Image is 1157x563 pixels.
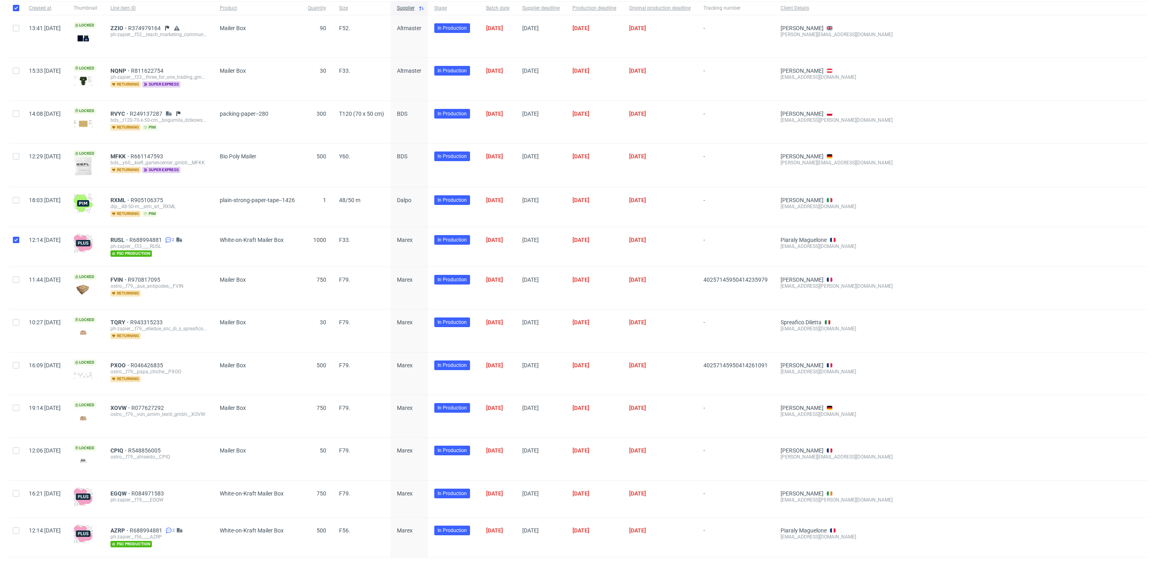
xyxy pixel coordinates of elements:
[629,25,646,31] span: [DATE]
[110,68,131,74] span: NQNP
[486,237,503,243] span: [DATE]
[522,527,539,534] span: [DATE]
[74,22,96,29] span: Locked
[437,67,467,74] span: In Production
[110,31,207,38] div: ph-zapier__f52__reach_marketing_communications_ltd__ZZIO
[781,490,824,497] a: [PERSON_NAME]
[131,362,165,369] span: R046426835
[220,68,246,74] span: Mailer Box
[128,447,162,454] a: R548856005
[572,5,616,12] span: Production deadline
[74,372,93,379] img: version_two_editor_design.png
[29,319,61,326] span: 10:27 [DATE]
[629,5,691,12] span: Original production deadline
[781,369,893,375] div: [EMAIL_ADDRESS][DOMAIN_NAME]
[29,405,61,411] span: 19:14 [DATE]
[572,111,589,117] span: [DATE]
[486,5,509,12] span: Batch date
[29,490,61,497] span: 16:21 [DATE]
[572,68,589,74] span: [DATE]
[703,25,768,48] span: -
[522,362,539,369] span: [DATE]
[29,68,61,74] span: 15:33 [DATE]
[74,76,93,86] img: version_two_editor_design.png
[437,276,467,283] span: In Production
[781,534,893,540] div: [EMAIL_ADDRESS][DOMAIN_NAME]
[572,490,589,497] span: [DATE]
[110,243,207,250] div: ph-zapier__f33____RUSL
[220,25,246,31] span: Mailer Box
[317,153,326,160] span: 500
[142,167,180,173] span: super express
[220,527,284,534] span: White-on-Kraft Mailer Box
[339,68,350,74] span: F33.
[781,283,893,289] div: [EMAIL_ADDRESS][PERSON_NAME][DOMAIN_NAME]
[703,197,768,217] span: -
[781,497,893,503] div: [EMAIL_ADDRESS][PERSON_NAME][DOMAIN_NAME]
[317,111,326,117] span: 300
[397,5,415,12] span: Supplier
[703,319,768,342] span: -
[703,5,768,12] span: Tracking number
[164,527,175,534] a: 2
[629,111,646,117] span: [DATE]
[128,276,162,283] span: R970817095
[110,283,207,289] div: ostro__f79__aux_antipodes__FVIN
[397,68,421,74] span: Altmaster
[781,203,893,210] div: [EMAIL_ADDRESS][DOMAIN_NAME]
[339,276,350,283] span: F79.
[110,111,130,117] a: RVYC
[437,447,467,454] span: In Production
[781,447,824,454] a: [PERSON_NAME]
[220,405,246,411] span: Mailer Box
[486,25,503,31] span: [DATE]
[110,447,128,454] span: CPIQ
[781,527,827,534] a: Piaraly Maguelone
[110,167,141,173] span: returning
[130,319,164,326] a: R943315233
[142,81,180,88] span: super express
[313,237,326,243] span: 1000
[437,153,467,160] span: In Production
[74,150,96,157] span: Locked
[339,447,350,454] span: F79.
[339,490,350,497] span: F79.
[74,120,93,128] img: version_two_editor_design.png
[437,110,467,117] span: In Production
[317,276,326,283] span: 750
[131,153,165,160] a: R661147593
[110,197,131,203] a: RXML
[74,524,93,543] img: plus-icon.676465ae8f3a83198b3f.png
[130,527,164,534] a: R688994881
[339,111,384,117] span: T120 (70 x 50 cm)
[110,5,207,12] span: Line item ID
[572,237,589,243] span: [DATE]
[703,237,768,257] span: -
[74,487,93,506] img: plus-icon.676465ae8f3a83198b3f.png
[397,276,413,283] span: Marex
[339,405,350,411] span: F79.
[110,405,131,411] span: XOVW
[110,490,131,497] a: EGQW
[486,527,503,534] span: [DATE]
[522,153,539,160] span: [DATE]
[320,319,326,326] span: 30
[74,65,96,72] span: Locked
[781,5,893,12] span: Client Details
[317,527,326,534] span: 500
[110,326,207,332] div: ph-zapier__f79__elledue_snc_di_s_spreafico_co__TQRY
[74,194,93,213] img: wHgJFi1I6lmhQAAAABJRU5ErkJggg==
[437,25,467,32] span: In Production
[110,362,131,369] a: PXOO
[781,117,893,123] div: [EMAIL_ADDRESS][PERSON_NAME][DOMAIN_NAME]
[110,153,131,160] span: MFKK
[781,160,893,166] div: [PERSON_NAME][EMAIL_ADDRESS][DOMAIN_NAME]
[339,153,350,160] span: Y60.
[220,276,246,283] span: Mailer Box
[703,405,768,428] span: -
[703,527,768,547] span: -
[110,160,207,166] div: bds__y60__kiefl_gartencenter_gmbh__MFKK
